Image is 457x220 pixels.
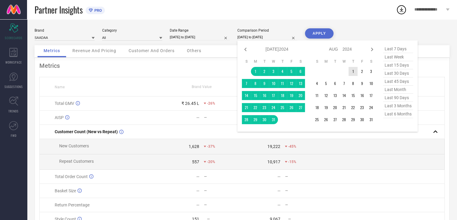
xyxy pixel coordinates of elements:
[55,115,64,120] span: AISP
[277,203,281,207] div: —
[331,103,340,112] td: Tue Aug 20 2024
[312,59,321,64] th: Sunday
[72,48,116,53] span: Revenue And Pricing
[358,79,367,88] td: Fri Aug 09 2024
[55,101,74,106] span: Total GMV
[267,159,280,164] div: 10,917
[59,159,94,164] span: Repeat Customers
[242,79,251,88] td: Sun Jul 07 2024
[192,159,199,164] div: 557
[11,133,17,138] span: FWD
[204,189,242,193] div: —
[358,91,367,100] td: Fri Aug 16 2024
[192,85,212,89] span: Brand Value
[383,45,413,53] span: last 7 days
[251,103,260,112] td: Mon Jul 22 2024
[368,46,376,53] div: Next month
[358,103,367,112] td: Fri Aug 23 2024
[170,28,230,33] div: Date Range
[55,188,76,193] span: Basket Size
[287,67,296,76] td: Fri Jul 05 2024
[267,144,280,149] div: 19,222
[340,79,349,88] td: Wed Aug 07 2024
[44,48,60,53] span: Metrics
[296,79,305,88] td: Sat Jul 13 2024
[204,115,242,120] div: —
[285,189,323,193] div: —
[55,203,90,207] span: Return Percentage
[305,28,334,39] button: APPLY
[358,59,367,64] th: Friday
[383,69,413,77] span: last 30 days
[242,115,251,124] td: Sun Jul 28 2024
[102,28,162,33] div: Category
[349,91,358,100] td: Thu Aug 15 2024
[349,115,358,124] td: Thu Aug 29 2024
[196,203,200,207] div: —
[367,91,376,100] td: Sat Aug 17 2024
[260,67,269,76] td: Tue Jul 02 2024
[288,160,296,164] span: -15%
[349,79,358,88] td: Thu Aug 08 2024
[358,115,367,124] td: Fri Aug 30 2024
[331,115,340,124] td: Tue Aug 27 2024
[181,101,199,106] div: ₹ 26.45 L
[383,61,413,69] span: last 15 days
[170,34,230,40] input: Select date range
[204,203,242,207] div: —
[5,36,23,40] span: SCORECARDS
[196,188,200,193] div: —
[349,67,358,76] td: Thu Aug 01 2024
[349,59,358,64] th: Thursday
[260,59,269,64] th: Tuesday
[312,91,321,100] td: Sun Aug 11 2024
[383,110,413,118] span: last 6 months
[367,79,376,88] td: Sat Aug 10 2024
[296,59,305,64] th: Saturday
[383,77,413,86] span: last 45 days
[340,91,349,100] td: Wed Aug 14 2024
[260,103,269,112] td: Tue Jul 23 2024
[278,91,287,100] td: Thu Jul 18 2024
[278,67,287,76] td: Thu Jul 04 2024
[331,79,340,88] td: Tue Aug 06 2024
[321,91,331,100] td: Mon Aug 12 2024
[207,160,215,164] span: -20%
[278,103,287,112] td: Thu Jul 25 2024
[55,174,88,179] span: Total Order Count
[251,115,260,124] td: Mon Jul 29 2024
[269,103,278,112] td: Wed Jul 24 2024
[237,34,297,40] input: Select comparison period
[287,103,296,112] td: Fri Jul 26 2024
[196,174,200,179] div: —
[269,91,278,100] td: Wed Jul 17 2024
[129,48,175,53] span: Customer And Orders
[287,79,296,88] td: Fri Jul 12 2024
[189,144,199,149] div: 1,628
[349,103,358,112] td: Thu Aug 22 2024
[269,79,278,88] td: Wed Jul 10 2024
[285,174,323,179] div: —
[367,59,376,64] th: Saturday
[358,67,367,76] td: Fri Aug 02 2024
[331,91,340,100] td: Tue Aug 13 2024
[331,59,340,64] th: Tuesday
[55,85,65,89] span: Name
[312,79,321,88] td: Sun Aug 04 2024
[340,103,349,112] td: Wed Aug 21 2024
[312,103,321,112] td: Sun Aug 18 2024
[383,94,413,102] span: last 90 days
[367,103,376,112] td: Sat Aug 24 2024
[5,84,23,89] span: SUGGESTIONS
[269,59,278,64] th: Wednesday
[251,67,260,76] td: Mon Jul 01 2024
[278,79,287,88] td: Thu Jul 11 2024
[35,28,95,33] div: Brand
[367,67,376,76] td: Sat Aug 03 2024
[237,28,297,33] div: Comparison Period
[204,174,242,179] div: —
[55,129,118,134] span: Customer Count (New vs Repeat)
[8,109,19,113] span: TRENDS
[35,4,83,16] span: Partner Insights
[321,115,331,124] td: Mon Aug 26 2024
